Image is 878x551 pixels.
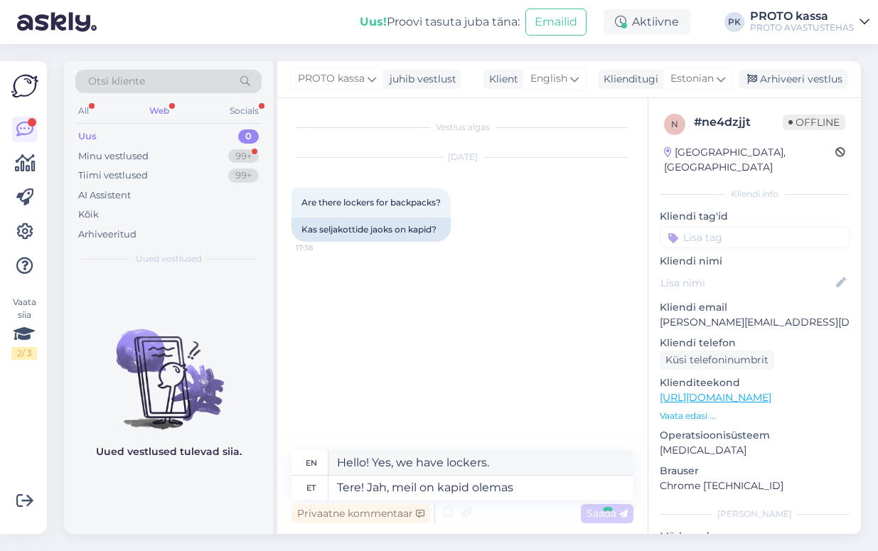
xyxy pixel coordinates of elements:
span: Otsi kliente [88,74,145,89]
p: Kliendi telefon [660,336,850,351]
input: Lisa nimi [660,275,833,291]
p: Chrome [TECHNICAL_ID] [660,478,850,493]
input: Lisa tag [660,227,850,248]
div: [DATE] [291,151,633,164]
div: [GEOGRAPHIC_DATA], [GEOGRAPHIC_DATA] [664,145,835,175]
div: juhib vestlust [384,72,456,87]
a: PROTO kassaPROTO AVASTUSTEHAS [750,11,869,33]
div: Proovi tasuta juba täna: [360,14,520,31]
span: Estonian [670,71,714,87]
div: Web [146,102,172,120]
div: AI Assistent [78,188,131,203]
span: Are there lockers for backpacks? [301,197,441,208]
div: Klienditugi [598,72,658,87]
div: PK [724,12,744,32]
span: English [530,71,567,87]
img: Askly Logo [11,73,38,100]
p: [PERSON_NAME][EMAIL_ADDRESS][DOMAIN_NAME] [660,315,850,330]
span: Offline [783,114,845,130]
div: Kliendi info [660,188,850,200]
p: Märkmed [660,529,850,544]
p: Vaata edasi ... [660,410,850,422]
div: # ne4dzjjt [694,114,783,131]
div: Kõik [78,208,99,222]
div: Socials [227,102,262,120]
div: PROTO kassa [750,11,854,22]
div: 2 / 3 [11,347,37,360]
p: Kliendi tag'id [660,209,850,224]
p: Klienditeekond [660,375,850,390]
div: Klient [483,72,518,87]
span: Uued vestlused [136,252,202,265]
div: Küsi telefoninumbrit [660,351,774,370]
div: Vaata siia [11,296,37,360]
p: Uued vestlused tulevad siia. [96,444,242,459]
div: Vestlus algas [291,121,633,134]
a: [URL][DOMAIN_NAME] [660,391,771,404]
img: No chats [64,304,273,432]
p: Operatsioonisüsteem [660,428,850,443]
div: Aktiivne [604,9,690,35]
div: 99+ [228,149,259,164]
span: n [671,119,678,129]
div: 99+ [228,168,259,183]
button: Emailid [525,9,587,36]
div: Tiimi vestlused [78,168,148,183]
span: 17:38 [296,242,349,253]
div: PROTO AVASTUSTEHAS [750,22,854,33]
span: PROTO kassa [298,71,365,87]
p: Kliendi nimi [660,254,850,269]
p: Kliendi email [660,300,850,315]
p: Brauser [660,464,850,478]
div: Arhiveeritud [78,228,136,242]
div: Arhiveeri vestlus [739,70,848,89]
div: Kas seljakottide jaoks on kapid? [291,218,451,242]
div: 0 [238,129,259,144]
div: Uus [78,129,97,144]
div: [PERSON_NAME] [660,508,850,520]
p: [MEDICAL_DATA] [660,443,850,458]
div: All [75,102,92,120]
b: Uus! [360,15,387,28]
div: Minu vestlused [78,149,149,164]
